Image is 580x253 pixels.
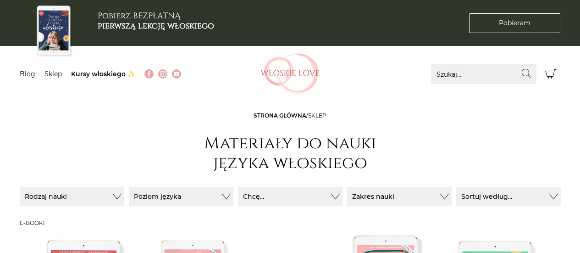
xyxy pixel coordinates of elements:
img: Włoskielove [260,53,320,95]
a: Blog [20,70,35,78]
button: Koszyk [541,64,561,84]
b: pierwszą lekcję włoskiego [98,20,214,32]
h1: Materiały do nauki języka włoskiego [199,134,382,173]
input: Szukaj... [431,64,536,84]
h3: Pobierz BEZPŁATNĄ [98,11,214,31]
span: Pobieram [499,18,530,28]
span: sklep [308,112,326,119]
button: Sortuj według... [456,187,561,206]
h3: E-booki [20,220,561,226]
a: Kursy włoskiego ✨ [71,70,135,78]
button: Rodzaj nauki [20,187,124,206]
a: Sklep [44,70,62,78]
button: Poziom języka [129,187,233,206]
button: Zakres nauki [347,187,452,206]
span: / [254,112,326,119]
a: Strona główna [254,112,306,119]
button: Chcę... [238,187,342,206]
a: Pobieram [469,13,560,33]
